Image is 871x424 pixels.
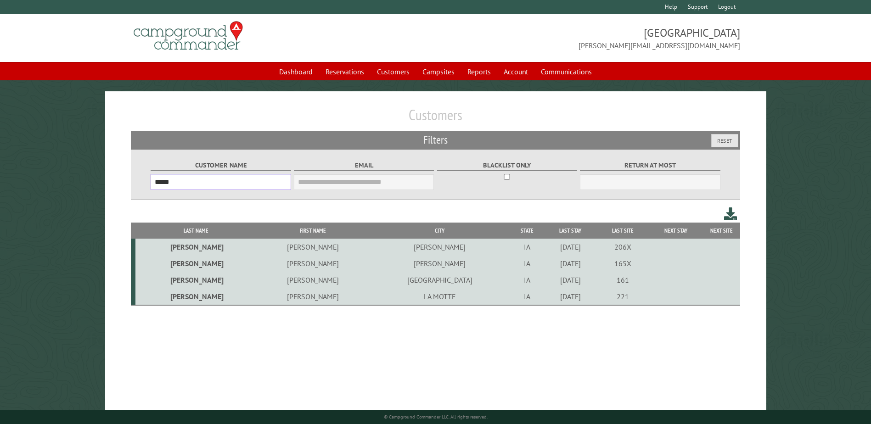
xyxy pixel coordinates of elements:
[597,223,649,239] th: Last Site
[597,255,649,272] td: 165X
[545,242,596,251] div: [DATE]
[370,223,510,239] th: City
[131,131,740,149] h2: Filters
[135,288,256,305] td: [PERSON_NAME]
[135,272,256,288] td: [PERSON_NAME]
[256,239,370,255] td: [PERSON_NAME]
[436,25,740,51] span: [GEOGRAPHIC_DATA] [PERSON_NAME][EMAIL_ADDRESS][DOMAIN_NAME]
[370,255,510,272] td: [PERSON_NAME]
[135,239,256,255] td: [PERSON_NAME]
[437,160,577,171] label: Blacklist only
[417,63,460,80] a: Campsites
[320,63,370,80] a: Reservations
[370,288,510,305] td: LA MOTTE
[545,259,596,268] div: [DATE]
[535,63,597,80] a: Communications
[580,160,720,171] label: Return at most
[498,63,534,80] a: Account
[597,239,649,255] td: 206X
[711,134,738,147] button: Reset
[648,223,703,239] th: Next Stay
[256,272,370,288] td: [PERSON_NAME]
[256,255,370,272] td: [PERSON_NAME]
[703,223,740,239] th: Next Site
[724,206,737,223] a: Download this customer list (.csv)
[510,255,544,272] td: IA
[510,272,544,288] td: IA
[131,106,740,131] h1: Customers
[135,223,256,239] th: Last Name
[510,239,544,255] td: IA
[256,288,370,305] td: [PERSON_NAME]
[256,223,370,239] th: First Name
[294,160,434,171] label: Email
[370,239,510,255] td: [PERSON_NAME]
[135,255,256,272] td: [PERSON_NAME]
[371,63,415,80] a: Customers
[131,18,246,54] img: Campground Commander
[545,275,596,285] div: [DATE]
[597,288,649,305] td: 221
[151,160,291,171] label: Customer Name
[597,272,649,288] td: 161
[510,223,544,239] th: State
[544,223,597,239] th: Last Stay
[462,63,496,80] a: Reports
[384,414,488,420] small: © Campground Commander LLC. All rights reserved.
[274,63,318,80] a: Dashboard
[370,272,510,288] td: [GEOGRAPHIC_DATA]
[510,288,544,305] td: IA
[545,292,596,301] div: [DATE]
